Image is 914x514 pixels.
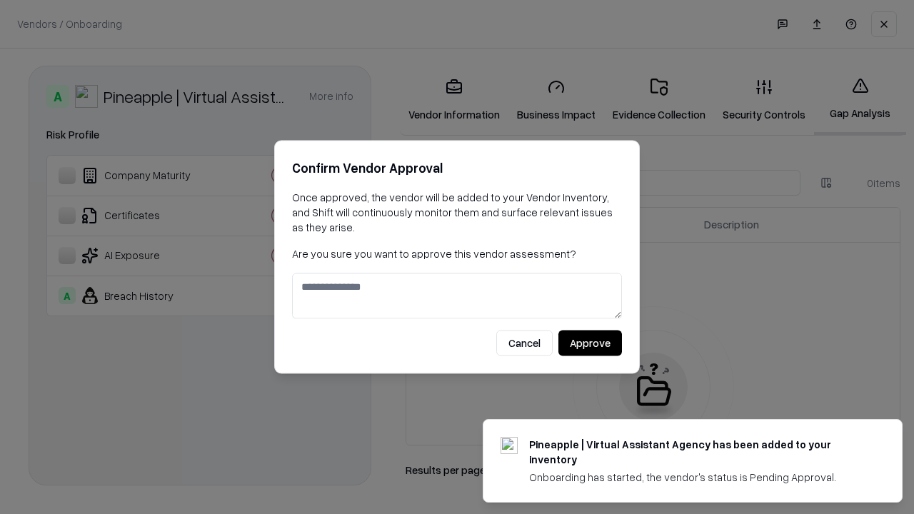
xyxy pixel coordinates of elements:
button: Approve [558,331,622,356]
button: Cancel [496,331,553,356]
h2: Confirm Vendor Approval [292,158,622,178]
div: Onboarding has started, the vendor's status is Pending Approval. [529,470,868,485]
p: Once approved, the vendor will be added to your Vendor Inventory, and Shift will continuously mon... [292,190,622,235]
img: trypineapple.com [501,437,518,454]
div: Pineapple | Virtual Assistant Agency has been added to your inventory [529,437,868,467]
p: Are you sure you want to approve this vendor assessment? [292,246,622,261]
